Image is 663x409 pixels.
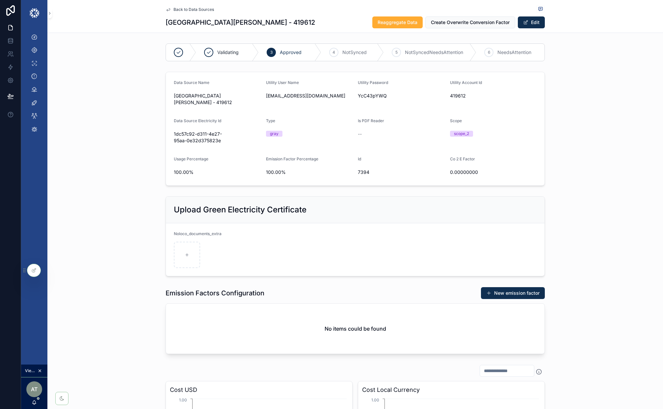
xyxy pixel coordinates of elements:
[395,50,398,55] span: 5
[25,368,36,373] span: Viewing as [PERSON_NAME]
[358,93,445,99] span: YcC43pYWQ
[358,80,388,85] span: Utility Password
[518,16,545,28] button: Edit
[450,118,462,123] span: Scope
[378,19,417,26] span: Reaggregate Data
[450,93,537,99] span: 419612
[488,50,490,55] span: 6
[372,16,423,28] button: Reaggregate Data
[358,118,384,123] span: Is PDF Reader
[362,385,541,395] h3: Cost Local Currency
[174,131,261,144] span: 1dc57c92-d311-4e27-95aa-0e32d375823e
[325,325,386,333] h2: No items could be found
[270,131,278,137] div: gray
[166,288,264,298] h1: Emission Factors Configuration
[217,49,239,56] span: Validating
[342,49,367,56] span: NotSynced
[266,169,353,176] span: 100.00%
[174,118,221,123] span: Data Source Electricity Id
[358,156,361,161] span: Id
[21,26,47,144] div: scrollable content
[450,156,475,161] span: Co 2 E Factor
[280,49,302,56] span: Approved
[170,385,348,395] h3: Cost USD
[481,287,545,299] button: New emission factor
[29,8,40,18] img: App logo
[173,7,214,12] span: Back to Data Sources
[431,19,510,26] span: Create Overwrite Conversion Factor
[174,80,209,85] span: Data Source Name
[497,49,531,56] span: NeedsAttention
[266,80,299,85] span: Utility User Name
[358,131,362,137] span: --
[266,93,353,99] span: [EMAIL_ADDRESS][DOMAIN_NAME]
[174,169,261,176] span: 100.00%
[358,169,445,176] span: 7394
[405,49,463,56] span: NotSyncedNeedsAttention
[174,204,306,215] h2: Upload Green Electricity Certificate
[166,18,315,27] h1: [GEOGRAPHIC_DATA][PERSON_NAME] - 419612
[266,156,318,161] span: Emission Factor Percentage
[332,50,335,55] span: 4
[270,50,273,55] span: 3
[371,397,379,402] tspan: 1.00
[450,169,537,176] span: 0.00000000
[31,385,38,393] span: AT
[174,93,261,106] span: [GEOGRAPHIC_DATA][PERSON_NAME] - 419612
[450,80,482,85] span: Utility Account Id
[174,231,222,236] span: Noloco_documents_extra
[179,397,187,402] tspan: 1.00
[166,7,214,12] a: Back to Data Sources
[425,16,515,28] button: Create Overwrite Conversion Factor
[174,156,208,161] span: Usage Percentage
[454,131,469,137] div: scope_2
[266,118,275,123] span: Type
